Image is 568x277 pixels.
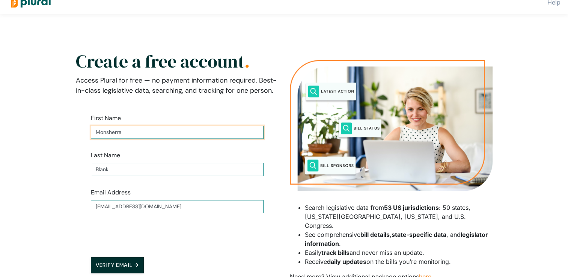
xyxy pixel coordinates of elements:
input: Enter your last name [91,163,264,176]
li: Receive on the bills you’re monitoring. [305,257,493,266]
strong: 53 US jurisdictions [384,204,439,211]
strong: daily updates [327,258,366,265]
p: Access Plural for free — no payment information required. Best-in-class legislative data, searchi... [76,75,279,96]
label: Email Address [91,188,131,197]
li: See comprehensive , , and . [305,230,493,248]
button: Verify Email → [91,257,144,273]
li: Search legislative data from : 50 states, [US_STATE][GEOGRAPHIC_DATA], [US_STATE], and U.S. Congr... [305,203,493,230]
input: Enter your email address [91,200,264,213]
strong: bill details [360,231,390,238]
input: Enter your first name [91,126,264,139]
strong: legislator information [305,231,488,247]
label: Last Name [91,151,120,160]
h2: Create a free account [76,54,279,68]
strong: track bills [321,249,350,256]
label: First Name [91,114,121,123]
img: Person searching on their laptop for public policy information with search words of latest action... [290,60,493,191]
span: . [244,49,250,74]
li: Easily and never miss an update. [305,248,493,257]
strong: state-specific data [392,231,446,238]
